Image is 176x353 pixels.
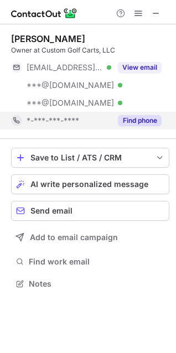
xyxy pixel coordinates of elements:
button: Find work email [11,254,169,269]
button: Send email [11,201,169,221]
span: [EMAIL_ADDRESS][DOMAIN_NAME] [27,63,103,72]
span: AI write personalized message [30,180,148,189]
button: AI write personalized message [11,174,169,194]
span: Notes [29,279,165,289]
span: ***@[DOMAIN_NAME] [27,98,114,108]
button: Reveal Button [118,115,162,126]
span: Add to email campaign [30,233,118,242]
button: Reveal Button [118,62,162,73]
span: Find work email [29,257,165,267]
span: ***@[DOMAIN_NAME] [27,80,114,90]
span: Send email [30,206,73,215]
div: Save to List / ATS / CRM [30,153,150,162]
button: Notes [11,276,169,292]
button: Add to email campaign [11,227,169,247]
img: ContactOut v5.3.10 [11,7,77,20]
div: Owner at Custom Golf Carts, LLC [11,45,169,55]
button: save-profile-one-click [11,148,169,168]
div: [PERSON_NAME] [11,33,85,44]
